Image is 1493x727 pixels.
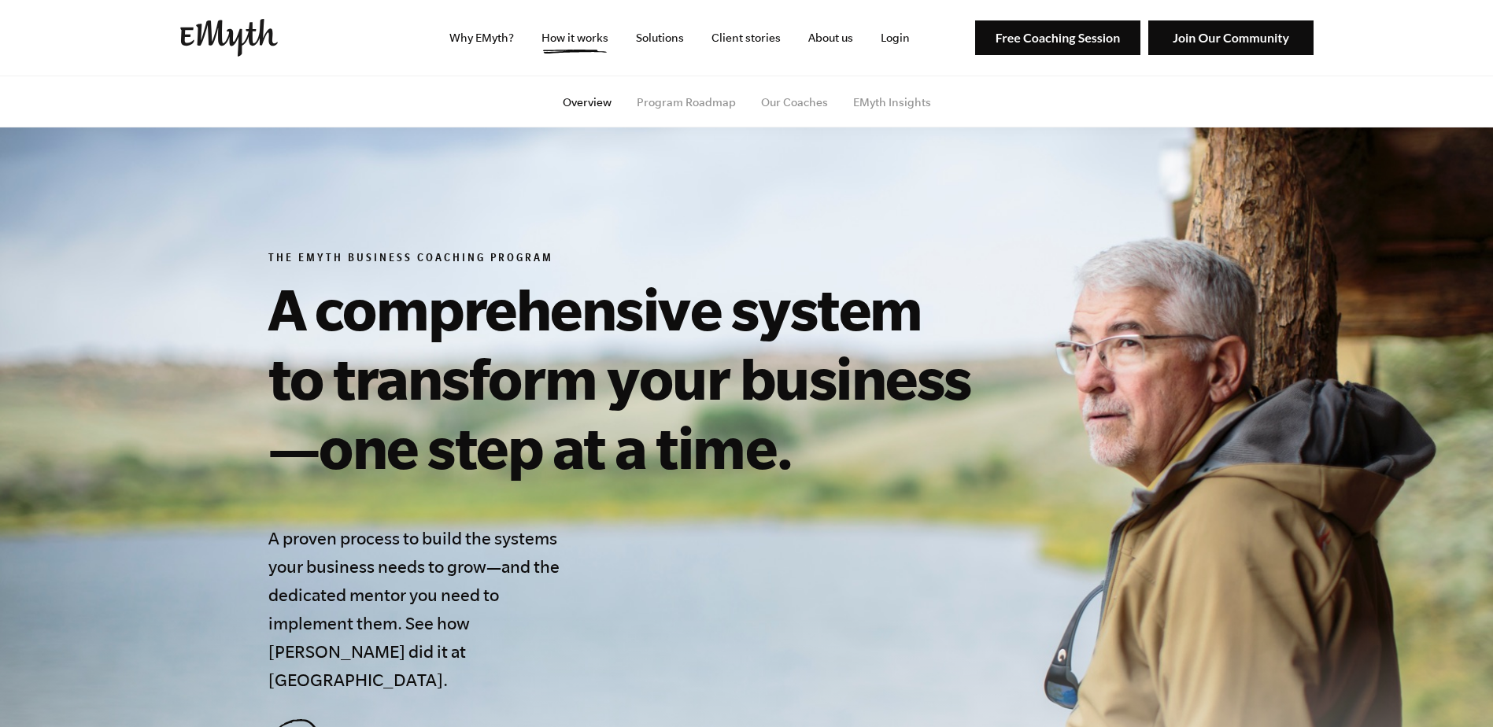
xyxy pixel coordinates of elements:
[975,20,1140,56] img: Free Coaching Session
[268,524,571,694] h4: A proven process to build the systems your business needs to grow—and the dedicated mentor you ne...
[268,274,986,482] h1: A comprehensive system to transform your business—one step at a time.
[853,96,931,109] a: EMyth Insights
[268,252,986,268] h6: The EMyth Business Coaching Program
[1148,20,1314,56] img: Join Our Community
[637,96,736,109] a: Program Roadmap
[761,96,828,109] a: Our Coaches
[563,96,612,109] a: Overview
[180,19,278,57] img: EMyth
